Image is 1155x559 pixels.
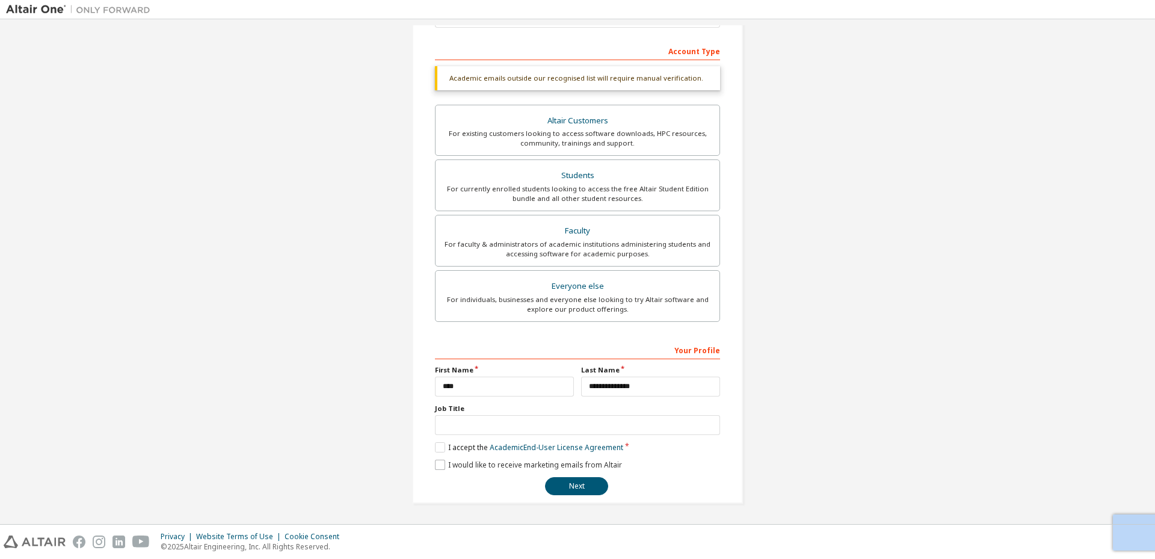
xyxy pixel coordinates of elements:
[443,278,712,295] div: Everyone else
[443,167,712,184] div: Students
[196,532,285,542] div: Website Terms of Use
[435,404,720,413] label: Job Title
[443,184,712,203] div: For currently enrolled students looking to access the free Altair Student Edition bundle and all ...
[4,536,66,548] img: altair_logo.svg
[435,460,622,470] label: I would like to receive marketing emails from Altair
[435,66,720,90] div: Academic emails outside our recognised list will require manual verification.
[443,295,712,314] div: For individuals, businesses and everyone else looking to try Altair software and explore our prod...
[132,536,150,548] img: youtube.svg
[490,442,623,452] a: Academic End-User License Agreement
[161,532,196,542] div: Privacy
[581,365,720,375] label: Last Name
[443,223,712,239] div: Faculty
[545,477,608,495] button: Next
[443,113,712,129] div: Altair Customers
[285,532,346,542] div: Cookie Consent
[435,340,720,359] div: Your Profile
[6,4,156,16] img: Altair One
[443,239,712,259] div: For faculty & administrators of academic institutions administering students and accessing softwa...
[73,536,85,548] img: facebook.svg
[435,41,720,60] div: Account Type
[443,129,712,148] div: For existing customers looking to access software downloads, HPC resources, community, trainings ...
[93,536,105,548] img: instagram.svg
[161,542,346,552] p: © 2025 Altair Engineering, Inc. All Rights Reserved.
[112,536,125,548] img: linkedin.svg
[435,365,574,375] label: First Name
[435,442,623,452] label: I accept the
